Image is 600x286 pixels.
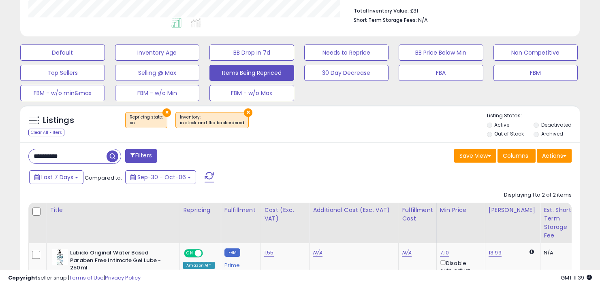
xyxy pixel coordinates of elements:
[503,152,528,160] span: Columns
[493,44,578,61] button: Non Competitive
[115,85,200,101] button: FBM - w/o Min
[180,120,244,126] div: in stock and fba backordered
[354,5,566,15] li: £31
[537,149,572,163] button: Actions
[162,108,171,117] button: ×
[183,206,218,214] div: Repricing
[224,248,240,257] small: FBM
[20,44,105,61] button: Default
[202,250,215,257] span: OFF
[125,170,196,184] button: Sep-30 - Oct-06
[399,65,483,81] button: FBA
[354,17,417,23] b: Short Term Storage Fees:
[20,65,105,81] button: Top Sellers
[29,170,83,184] button: Last 7 Days
[43,115,74,126] h5: Listings
[180,114,244,126] span: Inventory :
[8,274,141,282] div: seller snap | |
[440,249,449,257] a: 7.10
[313,206,395,214] div: Additional Cost (Exc. VAT)
[487,112,580,120] p: Listing States:
[209,44,294,61] button: BB Drop in 7d
[50,206,176,214] div: Title
[224,259,254,269] div: Prime
[130,120,163,126] div: on
[493,65,578,81] button: FBM
[70,249,169,274] b: Lubido Original Water Based Paraben Free Intimate Gel Lube - 250ml
[115,65,200,81] button: Selling @ Max
[85,174,122,182] span: Compared to:
[544,249,570,256] div: N/A
[561,274,592,282] span: 2025-10-14 11:39 GMT
[304,44,389,61] button: Needs to Reprice
[544,206,573,240] div: Est. Short Term Storage Fee
[440,206,482,214] div: Min Price
[489,206,537,214] div: [PERSON_NAME]
[264,206,306,223] div: Cost (Exc. VAT)
[494,121,509,128] label: Active
[28,129,64,136] div: Clear All Filters
[489,249,502,257] a: 13.99
[313,249,322,257] a: N/A
[264,249,274,257] a: 1.55
[185,250,195,257] span: ON
[541,121,572,128] label: Deactivated
[183,262,215,269] div: Amazon AI *
[304,65,389,81] button: 30 Day Decrease
[52,249,68,265] img: 41i9MD+3v9L._SL40_.jpg
[402,206,433,223] div: Fulfillment Cost
[541,130,563,137] label: Archived
[69,274,104,282] a: Terms of Use
[20,85,105,101] button: FBM - w/o min&max
[402,249,412,257] a: N/A
[130,114,163,126] span: Repricing state :
[454,149,496,163] button: Save View
[244,108,252,117] button: ×
[498,149,536,163] button: Columns
[418,16,428,24] span: N/A
[105,274,141,282] a: Privacy Policy
[440,258,479,282] div: Disable auto adjust min
[8,274,38,282] strong: Copyright
[354,7,409,14] b: Total Inventory Value:
[209,65,294,81] button: Items Being Repriced
[504,191,572,199] div: Displaying 1 to 2 of 2 items
[115,44,200,61] button: Inventory Age
[224,206,257,214] div: Fulfillment
[137,173,186,181] span: Sep-30 - Oct-06
[399,44,483,61] button: BB Price Below Min
[494,130,524,137] label: Out of Stock
[41,173,73,181] span: Last 7 Days
[209,85,294,101] button: FBM - w/o Max
[125,149,157,163] button: Filters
